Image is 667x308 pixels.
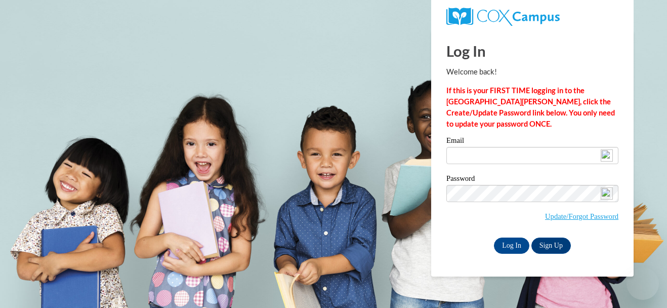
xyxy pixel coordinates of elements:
label: Email [446,137,618,147]
a: Sign Up [531,238,571,254]
a: COX Campus [446,8,618,26]
h1: Log In [446,41,618,61]
img: npw-badge-icon-locked.svg [601,187,613,200]
img: npw-badge-icon-locked.svg [601,149,613,162]
a: Update/Forgot Password [545,212,618,220]
img: COX Campus [446,8,560,26]
iframe: Button to launch messaging window [627,267,659,300]
p: Welcome back! [446,66,618,78]
strong: If this is your FIRST TIME logging in to the [GEOGRAPHIC_DATA][PERSON_NAME], click the Create/Upd... [446,86,615,128]
input: Log In [494,238,529,254]
label: Password [446,175,618,185]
